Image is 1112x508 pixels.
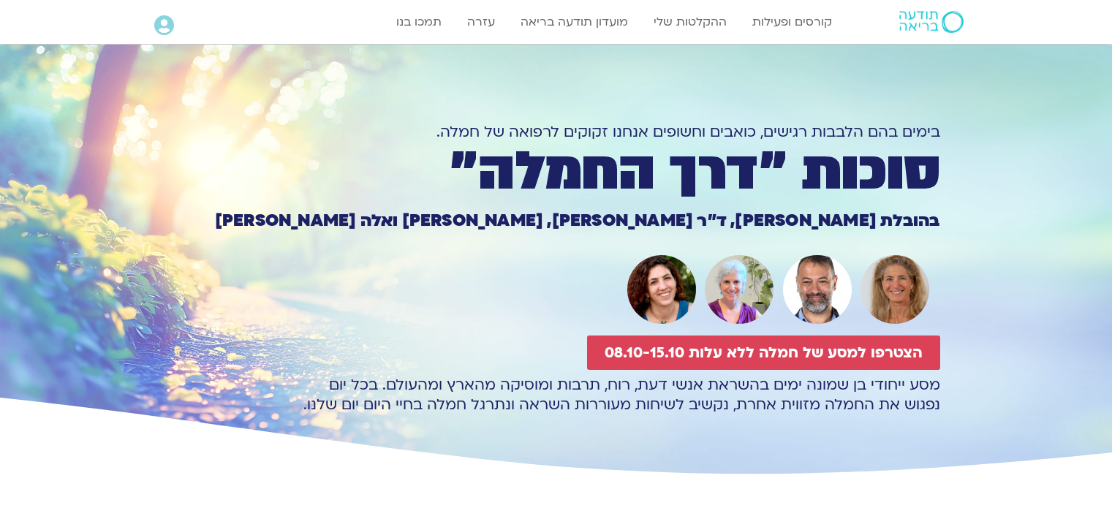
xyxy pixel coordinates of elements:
h1: בימים בהם הלבבות רגישים, כואבים וחשופים אנחנו זקוקים לרפואה של חמלה. [173,122,940,142]
a: ההקלטות שלי [646,8,734,36]
h1: בהובלת [PERSON_NAME], ד״ר [PERSON_NAME], [PERSON_NAME] ואלה [PERSON_NAME] [173,213,940,229]
a: הצטרפו למסע של חמלה ללא עלות 08.10-15.10 [587,335,940,370]
a: עזרה [460,8,502,36]
p: מסע ייחודי בן שמונה ימים בהשראת אנשי דעת, רוח, תרבות ומוסיקה מהארץ ומהעולם. בכל יום נפגוש את החמל... [173,375,940,414]
a: מועדון תודעה בריאה [513,8,635,36]
a: קורסים ופעילות [745,8,839,36]
img: תודעה בריאה [899,11,964,33]
a: תמכו בנו [389,8,449,36]
span: הצטרפו למסע של חמלה ללא עלות 08.10-15.10 [605,344,923,361]
h1: סוכות ״דרך החמלה״ [173,147,940,197]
